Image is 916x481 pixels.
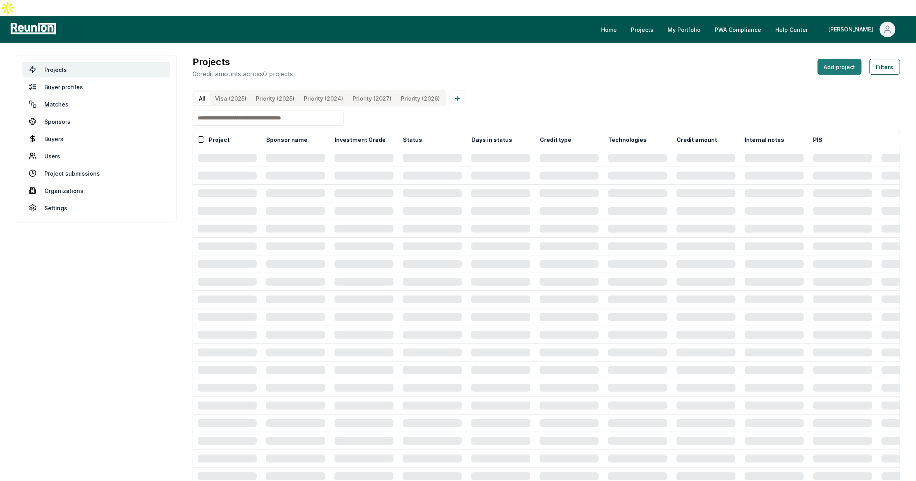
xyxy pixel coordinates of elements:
[207,132,231,147] button: Project
[396,92,445,105] button: Priority (2026)
[743,132,786,147] button: Internal notes
[22,79,170,95] a: Buyer profiles
[625,22,660,37] a: Projects
[22,62,170,77] a: Projects
[299,92,348,105] button: Priority (2024)
[265,132,309,147] button: Sponsor name
[251,92,299,105] button: Priority (2025)
[538,132,573,147] button: Credit type
[22,148,170,164] a: Users
[675,132,719,147] button: Credit amount
[595,22,908,37] nav: Main
[194,92,210,105] button: All
[22,96,170,112] a: Matches
[822,22,902,37] button: [PERSON_NAME]
[812,132,824,147] button: PIS
[829,22,877,37] div: [PERSON_NAME]
[22,200,170,216] a: Settings
[348,92,396,105] button: Priority (2027)
[607,132,648,147] button: Technologies
[333,132,387,147] button: Investment Grade
[22,183,170,198] a: Organizations
[769,22,815,37] a: Help Center
[595,22,623,37] a: Home
[470,132,514,147] button: Days in status
[193,69,293,79] p: 0 credit amounts across 0 projects
[22,131,170,147] a: Buyers
[661,22,707,37] a: My Portfolio
[22,114,170,129] a: Sponsors
[870,59,900,75] button: Filters
[818,59,862,75] button: Add project
[401,132,424,147] button: Status
[210,92,251,105] button: Visa (2025)
[193,55,293,69] h3: Projects
[22,165,170,181] a: Project submissions
[709,22,768,37] a: PWA Compliance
